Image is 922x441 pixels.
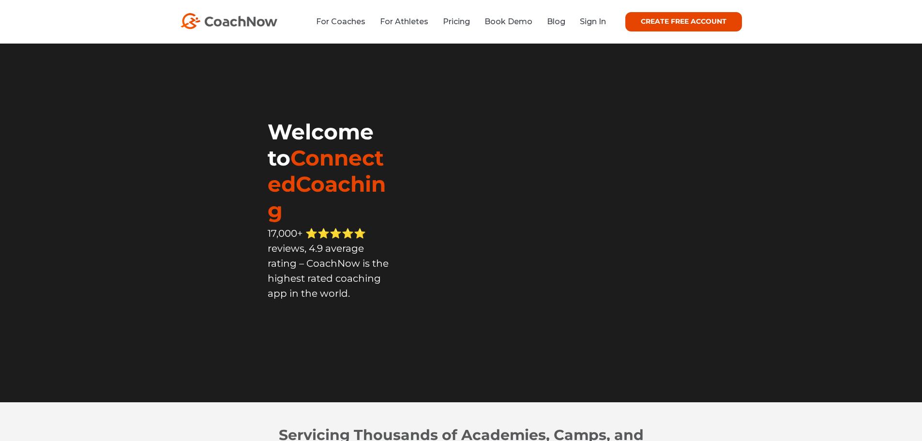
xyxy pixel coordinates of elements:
a: Blog [547,17,565,26]
span: ConnectedCoaching [268,145,386,223]
a: Pricing [443,17,470,26]
span: 17,000+ ⭐️⭐️⭐️⭐️⭐️ reviews, 4.9 average rating – CoachNow is the highest rated coaching app in th... [268,228,389,299]
iframe: Embedded CTA [268,319,389,345]
a: CREATE FREE ACCOUNT [625,12,742,31]
a: For Coaches [316,17,365,26]
img: CoachNow Logo [181,13,277,29]
h1: Welcome to [268,119,392,223]
a: Book Demo [484,17,532,26]
a: For Athletes [380,17,428,26]
a: Sign In [580,17,606,26]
